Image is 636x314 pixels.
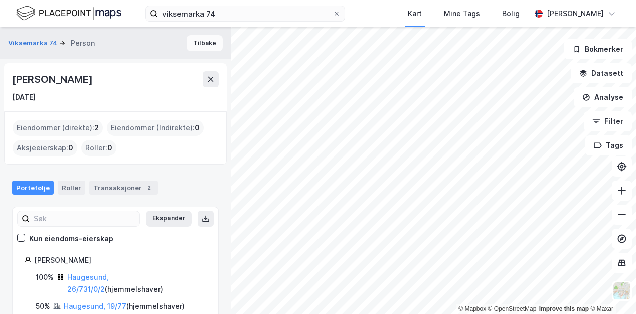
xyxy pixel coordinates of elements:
[158,6,333,21] input: Søk på adresse, matrikkel, gårdeiere, leietakere eller personer
[16,5,121,22] img: logo.f888ab2527a4732fd821a326f86c7f29.svg
[64,300,185,312] div: ( hjemmelshaver )
[89,181,158,195] div: Transaksjoner
[29,233,113,245] div: Kun eiendoms-eierskap
[585,135,632,155] button: Tags
[67,273,109,293] a: Haugesund, 26/731/0/2
[36,300,50,312] div: 50%
[94,122,99,134] span: 2
[8,38,59,48] button: Viksemarka 74
[12,71,94,87] div: [PERSON_NAME]
[488,305,537,312] a: OpenStreetMap
[64,302,126,310] a: Haugesund, 19/77
[408,8,422,20] div: Kart
[30,211,139,226] input: Søk
[502,8,520,20] div: Bolig
[58,181,85,195] div: Roller
[67,271,206,295] div: ( hjemmelshaver )
[586,266,636,314] div: Kontrollprogram for chat
[539,305,589,312] a: Improve this map
[13,120,103,136] div: Eiendommer (direkte) :
[195,122,200,134] span: 0
[107,142,112,154] span: 0
[107,120,204,136] div: Eiendommer (Indirekte) :
[34,254,206,266] div: [PERSON_NAME]
[574,87,632,107] button: Analyse
[444,8,480,20] div: Mine Tags
[13,140,77,156] div: Aksjeeierskap :
[187,35,223,51] button: Tilbake
[584,111,632,131] button: Filter
[12,91,36,103] div: [DATE]
[144,183,154,193] div: 2
[586,266,636,314] iframe: Chat Widget
[81,140,116,156] div: Roller :
[146,211,192,227] button: Ekspander
[564,39,632,59] button: Bokmerker
[36,271,54,283] div: 100%
[571,63,632,83] button: Datasett
[547,8,604,20] div: [PERSON_NAME]
[12,181,54,195] div: Portefølje
[71,37,95,49] div: Person
[458,305,486,312] a: Mapbox
[68,142,73,154] span: 0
